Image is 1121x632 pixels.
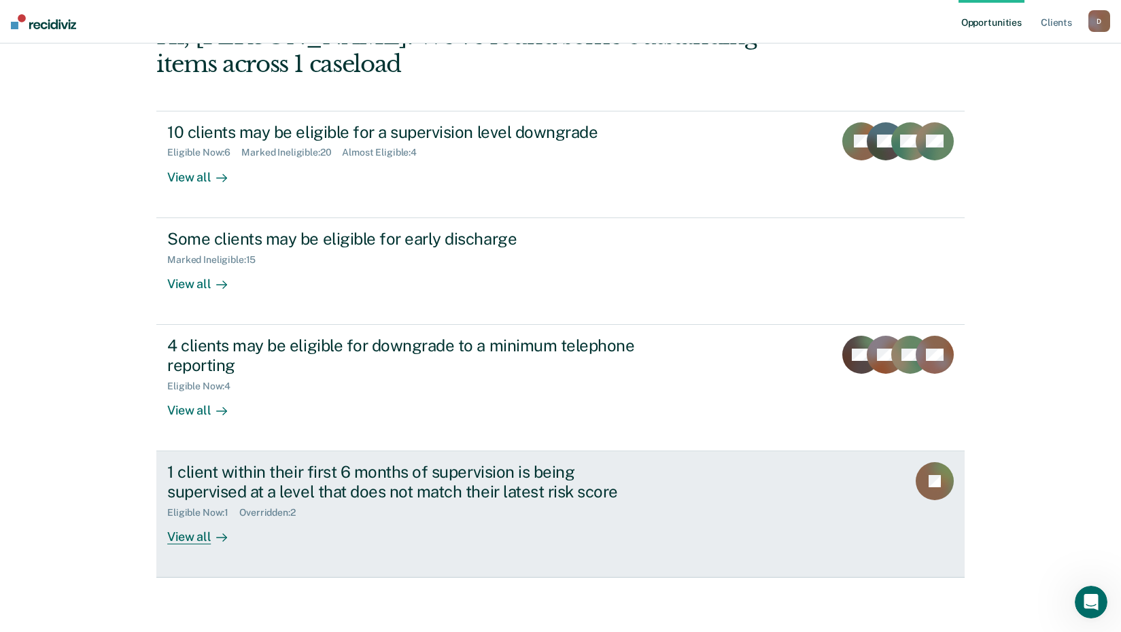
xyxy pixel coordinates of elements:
button: D [1088,10,1110,32]
div: Eligible Now : 6 [167,147,241,158]
div: 4 clients may be eligible for downgrade to a minimum telephone reporting [167,336,644,375]
iframe: Intercom live chat [1075,586,1107,618]
div: Eligible Now : 4 [167,381,241,392]
div: 1 client within their first 6 months of supervision is being supervised at a level that does not ... [167,462,644,502]
a: 4 clients may be eligible for downgrade to a minimum telephone reportingEligible Now:4View all [156,325,965,451]
div: Almost Eligible : 4 [342,147,428,158]
a: 1 client within their first 6 months of supervision is being supervised at a level that does not ... [156,451,965,578]
div: 10 clients may be eligible for a supervision level downgrade [167,122,644,142]
div: Marked Ineligible : 20 [241,147,342,158]
div: View all [167,158,243,185]
a: 10 clients may be eligible for a supervision level downgradeEligible Now:6Marked Ineligible:20Alm... [156,111,965,218]
img: Recidiviz [11,14,76,29]
div: Hi, [PERSON_NAME]. We’ve found some outstanding items across 1 caseload [156,22,803,78]
div: Some clients may be eligible for early discharge [167,229,644,249]
div: View all [167,391,243,418]
div: Eligible Now : 1 [167,507,239,519]
div: Marked Ineligible : 15 [167,254,266,266]
div: Overridden : 2 [239,507,306,519]
a: Some clients may be eligible for early dischargeMarked Ineligible:15View all [156,218,965,325]
div: View all [167,518,243,544]
div: View all [167,265,243,292]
